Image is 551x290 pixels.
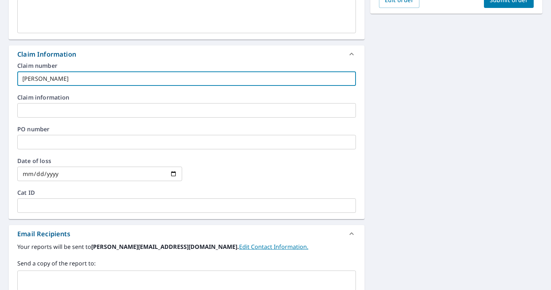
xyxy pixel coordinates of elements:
[91,243,239,251] b: [PERSON_NAME][EMAIL_ADDRESS][DOMAIN_NAME].
[17,190,356,195] label: Cat ID
[17,158,182,164] label: Date of loss
[17,259,356,268] label: Send a copy of the report to:
[17,63,356,69] label: Claim number
[17,229,70,239] div: Email Recipients
[17,242,356,251] label: Your reports will be sent to
[17,126,356,132] label: PO number
[17,95,356,100] label: Claim information
[9,45,365,63] div: Claim Information
[17,49,76,59] div: Claim Information
[239,243,308,251] a: EditContactInfo
[9,225,365,242] div: Email Recipients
